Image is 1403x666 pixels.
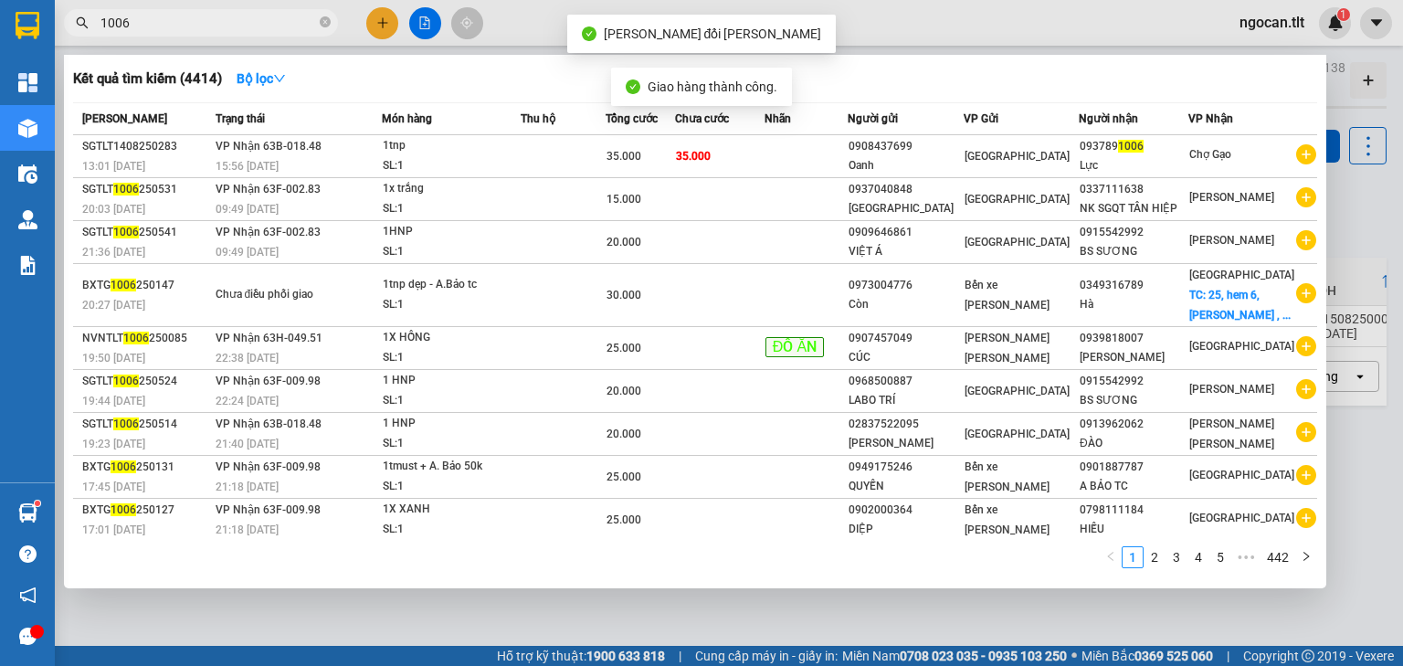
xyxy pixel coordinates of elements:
div: 0973004776 [849,276,962,295]
div: 0908437699 [849,137,962,156]
div: BS SƯƠNG [1080,391,1187,410]
span: 20.000 [607,385,641,397]
div: HIẾU [1080,520,1187,539]
div: Còn [849,295,962,314]
li: 442 [1261,546,1295,568]
img: warehouse-icon [18,119,37,138]
span: 20.000 [607,428,641,440]
div: ĐÀO [1080,434,1187,453]
span: Người nhận [1079,112,1138,125]
li: 3 [1166,546,1187,568]
div: BXTG 250127 [82,501,210,520]
span: left [1105,551,1116,562]
a: 5 [1210,547,1230,567]
span: TC: 25, hem 6, [PERSON_NAME] , ... [1189,289,1291,322]
div: SL: 1 [383,242,520,262]
span: 21:18 [DATE] [216,523,279,536]
span: Nhãn [765,112,791,125]
span: VP Nhận 63F-009.98 [216,460,321,473]
span: plus-circle [1296,465,1316,485]
div: NK SGQT TÂN HIỆP [1080,199,1187,218]
div: 0909646861 [849,223,962,242]
span: 1006 [113,183,139,196]
span: ••• [1231,546,1261,568]
div: SL: 1 [383,520,520,540]
div: SL: 1 [383,156,520,176]
div: SL: 1 [383,477,520,497]
span: Bến xe [PERSON_NAME] [965,503,1050,536]
span: Người gửi [848,112,898,125]
span: 25.000 [607,342,641,354]
span: [PERSON_NAME] đổi [PERSON_NAME] [604,26,822,41]
span: 17:45 [DATE] [82,481,145,493]
div: QUYẾN [849,477,962,496]
span: 22:24 [DATE] [216,395,279,407]
div: [PERSON_NAME] [1080,348,1187,367]
div: SL: 1 [383,434,520,454]
span: VP Gửi [964,112,998,125]
span: [GEOGRAPHIC_DATA] [965,150,1070,163]
span: [GEOGRAPHIC_DATA] [1189,512,1294,524]
span: close-circle [320,15,331,32]
span: down [273,72,286,85]
img: warehouse-icon [18,164,37,184]
span: 25.000 [607,513,641,526]
span: [GEOGRAPHIC_DATA] [965,385,1070,397]
div: NVNTLT 250085 [82,329,210,348]
span: 15:56 [DATE] [216,160,279,173]
span: 21:40 [DATE] [216,438,279,450]
span: 19:23 [DATE] [82,438,145,450]
div: 1tmust + A. Bảo 50k [383,457,520,477]
span: [PERSON_NAME] [82,112,167,125]
span: [PERSON_NAME] [PERSON_NAME] [1189,418,1274,450]
div: CÚC [849,348,962,367]
span: 1006 [111,460,136,473]
div: SL: 1 [383,199,520,219]
div: [PERSON_NAME] [849,434,962,453]
div: 0915542992 [1080,223,1187,242]
span: message [19,628,37,645]
li: 4 [1187,546,1209,568]
span: VP Nhận 63F-009.98 [216,503,321,516]
span: 1006 [113,375,139,387]
span: 21:18 [DATE] [216,481,279,493]
span: 35.000 [607,150,641,163]
span: 1006 [113,226,139,238]
a: 442 [1261,547,1294,567]
img: dashboard-icon [18,73,37,92]
span: 13:01 [DATE] [82,160,145,173]
span: 1006 [113,418,139,430]
img: solution-icon [18,256,37,275]
div: 0907457049 [849,329,962,348]
div: SL: 1 [383,295,520,315]
a: 3 [1166,547,1187,567]
span: VP Nhận [1188,112,1233,125]
img: warehouse-icon [18,503,37,523]
span: [PERSON_NAME] [1189,234,1274,247]
div: 02837522095 [849,415,962,434]
div: Chưa điều phối giao [216,285,353,305]
strong: Bộ lọc [237,71,286,86]
li: 2 [1144,546,1166,568]
span: 20.000 [607,236,641,248]
span: 30.000 [607,289,641,301]
span: plus-circle [1296,144,1316,164]
span: plus-circle [1296,379,1316,399]
span: plus-circle [1296,508,1316,528]
div: 0901887787 [1080,458,1187,477]
div: 1HNP [383,222,520,242]
div: 1X XANH [383,500,520,520]
button: right [1295,546,1317,568]
span: 09:49 [DATE] [216,246,279,259]
div: 1tnp [383,136,520,156]
span: Giao hàng thành công. [648,79,777,94]
span: VP Nhận 63B-018.48 [216,418,322,430]
li: Previous Page [1100,546,1122,568]
span: 1006 [123,332,149,344]
span: [GEOGRAPHIC_DATA] [1189,269,1294,281]
div: Lực [1080,156,1187,175]
input: Tìm tên, số ĐT hoặc mã đơn [100,13,316,33]
span: 15.000 [607,193,641,206]
span: VP Nhận 63F-009.98 [216,375,321,387]
a: 4 [1188,547,1208,567]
